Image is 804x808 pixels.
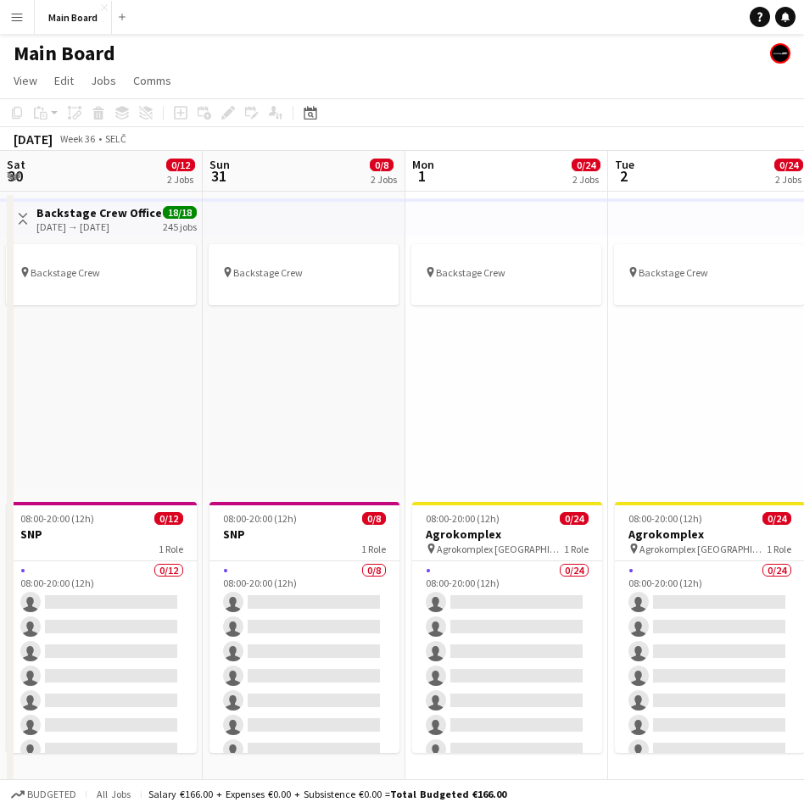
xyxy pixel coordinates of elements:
span: Edit [54,73,74,88]
a: Comms [126,70,178,92]
span: 0/8 [362,512,386,525]
span: Total Budgeted €166.00 [390,788,506,800]
button: Main Board [35,1,112,34]
div: 2 Jobs [572,173,600,186]
div: 2 Jobs [167,173,194,186]
div: 245 jobs [163,219,197,233]
span: Comms [133,73,171,88]
span: Jobs [91,73,116,88]
span: 08:00-20:00 (12h) [223,512,297,525]
app-job-card: 08:00-20:00 (12h)0/8SNP1 Role0/808:00-20:00 (12h) [209,502,399,753]
h3: Agrokomplex [412,527,602,542]
div: 2 Jobs [371,173,397,186]
span: View [14,73,37,88]
app-job-card: Backstage Crew [209,244,399,305]
a: Edit [47,70,81,92]
a: View [7,70,44,92]
span: Backstage Crew [31,266,100,279]
span: 0/12 [166,159,195,171]
span: Week 36 [56,132,98,145]
app-user-avatar: Crew Manager [770,43,790,64]
div: Salary €166.00 + Expenses €0.00 + Subsistence €0.00 = [148,788,506,800]
span: 18/18 [163,206,197,219]
button: Budgeted [8,785,79,804]
span: 0/8 [370,159,394,171]
div: SELČ [105,132,126,145]
span: 1 Role [767,543,791,555]
span: All jobs [93,788,134,800]
span: Sat [7,157,25,172]
h3: SNP [7,527,197,542]
span: Tue [615,157,634,172]
span: 1 Role [159,543,183,555]
span: 0/12 [154,512,183,525]
span: 1 [410,166,434,186]
span: Sun [209,157,230,172]
span: 2 [612,166,634,186]
app-job-card: Backstage Crew [614,244,804,305]
a: Jobs [84,70,123,92]
span: 08:00-20:00 (12h) [426,512,500,525]
span: Agrokomplex [GEOGRAPHIC_DATA] [639,543,767,555]
span: 0/24 [572,159,600,171]
div: 2 Jobs [775,173,802,186]
span: Mon [412,157,434,172]
span: 08:00-20:00 (12h) [628,512,702,525]
app-job-card: 08:00-20:00 (12h)0/12SNP1 Role0/1208:00-20:00 (12h) [7,502,197,753]
span: 1 Role [361,543,386,555]
span: 0/24 [762,512,791,525]
span: Agrokomplex [GEOGRAPHIC_DATA] [437,543,564,555]
app-job-card: Backstage Crew [411,244,601,305]
span: 31 [207,166,230,186]
h3: Backstage Crew Office [36,205,162,220]
span: Budgeted [27,788,76,800]
h3: SNP [209,527,399,542]
span: 0/24 [560,512,589,525]
span: Backstage Crew [639,266,708,279]
span: 08:00-20:00 (12h) [20,512,94,525]
div: [DATE] → [DATE] [36,220,162,233]
app-card-role: 0/808:00-20:00 (12h) [209,561,399,791]
span: Backstage Crew [233,266,303,279]
app-job-card: Backstage Crew [6,244,196,305]
div: [DATE] [14,131,53,148]
h1: Main Board [14,41,115,66]
span: 1 Role [564,543,589,555]
app-job-card: 08:00-20:00 (12h)0/24Agrokomplex Agrokomplex [GEOGRAPHIC_DATA]1 Role0/2408:00-20:00 (12h) [412,502,602,753]
span: 0/24 [774,159,803,171]
span: Backstage Crew [436,266,505,279]
span: 30 [4,166,25,186]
